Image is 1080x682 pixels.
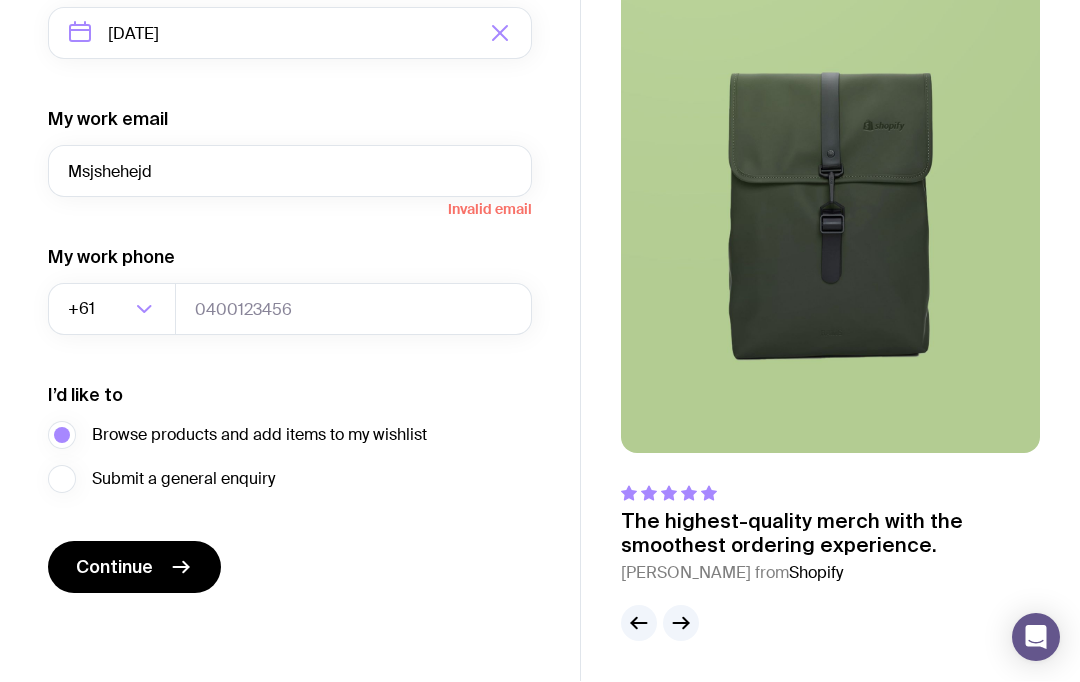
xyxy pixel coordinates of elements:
[48,146,532,198] input: you@email.com
[48,198,532,218] span: Invalid email
[92,468,275,492] span: Submit a general enquiry
[789,563,843,584] span: Shopify
[175,284,532,336] input: 0400123456
[48,542,221,594] button: Continue
[99,284,130,336] input: Search for option
[48,108,168,132] label: My work email
[48,284,176,336] div: Search for option
[621,510,1040,558] p: The highest-quality merch with the smoothest ordering experience.
[92,424,427,448] span: Browse products and add items to my wishlist
[68,284,99,336] span: +61
[48,384,123,408] label: I’d like to
[621,562,1040,586] cite: [PERSON_NAME] from
[1012,614,1060,662] div: Open Intercom Messenger
[48,246,175,270] label: My work phone
[76,556,153,580] span: Continue
[48,8,532,60] input: Select a target date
